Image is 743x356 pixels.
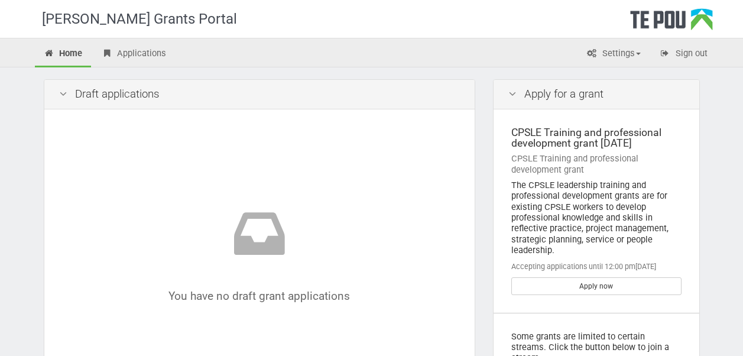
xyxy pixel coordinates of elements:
[44,80,475,109] div: Draft applications
[92,41,175,67] a: Applications
[35,41,92,67] a: Home
[511,261,682,272] div: Accepting applications until 12:00 pm[DATE]
[95,204,424,302] div: You have no draft grant applications
[511,127,682,149] div: CPSLE Training and professional development grant [DATE]
[577,41,650,67] a: Settings
[494,80,699,109] div: Apply for a grant
[511,153,682,175] div: CPSLE Training and professional development grant
[651,41,716,67] a: Sign out
[630,8,713,38] div: Te Pou Logo
[511,180,682,255] div: The CPSLE leadership training and professional development grants are for existing CPSLE workers ...
[511,277,682,295] a: Apply now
